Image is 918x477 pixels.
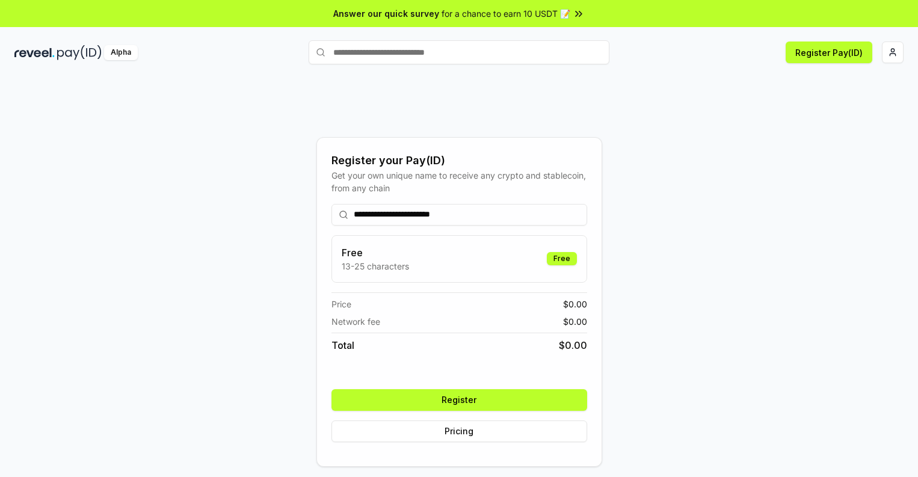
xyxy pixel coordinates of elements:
[331,152,587,169] div: Register your Pay(ID)
[342,260,409,272] p: 13-25 characters
[442,7,570,20] span: for a chance to earn 10 USDT 📝
[342,245,409,260] h3: Free
[331,298,351,310] span: Price
[563,298,587,310] span: $ 0.00
[331,338,354,352] span: Total
[786,42,872,63] button: Register Pay(ID)
[57,45,102,60] img: pay_id
[559,338,587,352] span: $ 0.00
[331,315,380,328] span: Network fee
[563,315,587,328] span: $ 0.00
[331,169,587,194] div: Get your own unique name to receive any crypto and stablecoin, from any chain
[14,45,55,60] img: reveel_dark
[104,45,138,60] div: Alpha
[331,420,587,442] button: Pricing
[331,389,587,411] button: Register
[547,252,577,265] div: Free
[333,7,439,20] span: Answer our quick survey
